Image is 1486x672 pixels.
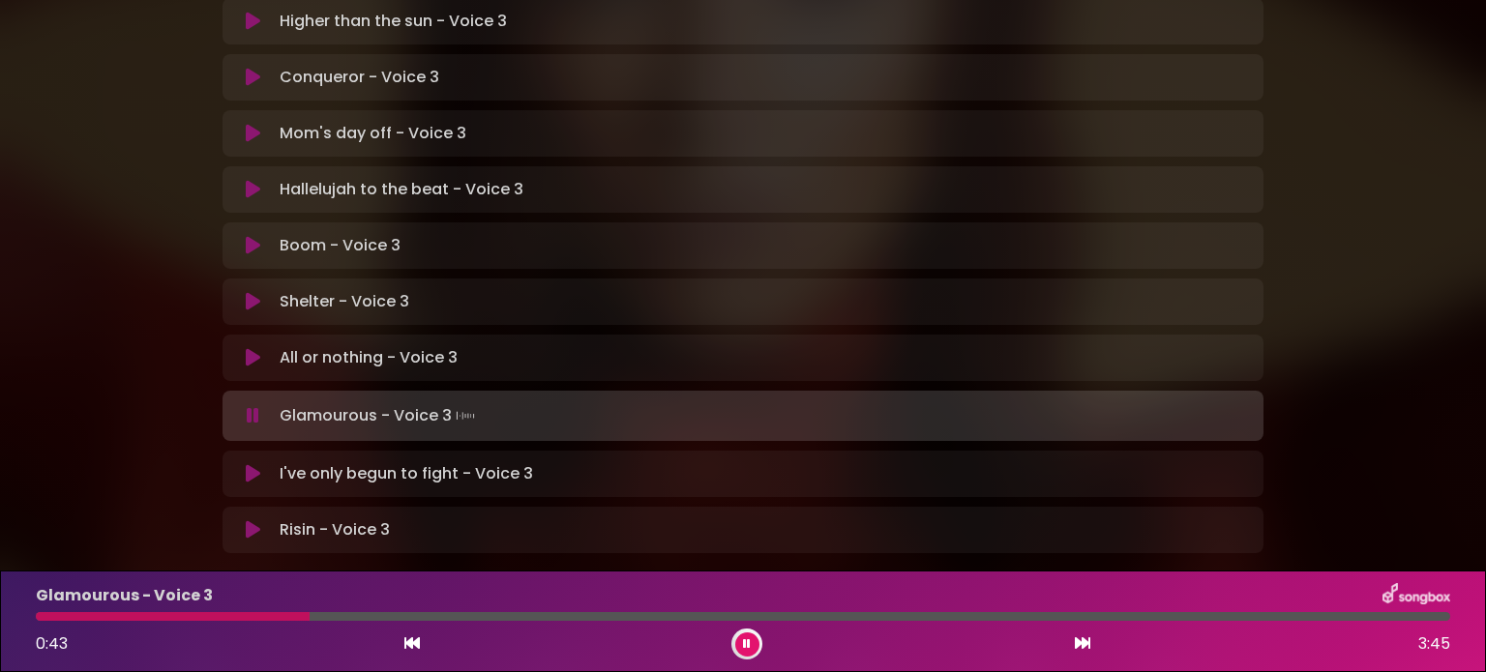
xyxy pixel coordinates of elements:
span: 3:45 [1418,632,1450,656]
img: songbox-logo-white.png [1382,583,1450,608]
p: Risin - Voice 3 [280,518,390,541]
p: Mom's day off - Voice 3 [280,122,466,145]
p: I've only begun to fight - Voice 3 [280,462,533,485]
p: All or nothing - Voice 3 [280,346,458,369]
p: Glamourous - Voice 3 [36,584,213,607]
span: 0:43 [36,632,68,655]
p: Shelter - Voice 3 [280,290,409,313]
img: waveform4.gif [452,402,479,429]
p: Glamourous - Voice 3 [280,402,479,429]
p: Conqueror - Voice 3 [280,66,439,89]
p: Boom - Voice 3 [280,234,401,257]
p: Hallelujah to the beat - Voice 3 [280,178,523,201]
p: Higher than the sun - Voice 3 [280,10,507,33]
